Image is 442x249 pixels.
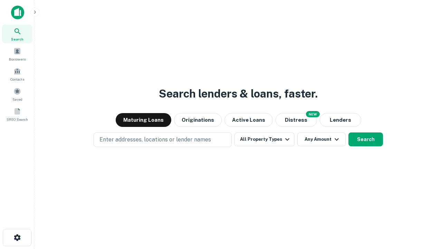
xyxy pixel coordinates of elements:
[174,113,222,127] button: Originations
[306,111,320,117] div: NEW
[297,132,346,146] button: Any Amount
[224,113,273,127] button: Active Loans
[320,113,361,127] button: Lenders
[2,85,32,103] a: Saved
[11,6,24,19] img: capitalize-icon.png
[2,105,32,123] a: SREO Search
[407,194,442,227] iframe: Chat Widget
[10,76,24,82] span: Contacts
[159,85,318,102] h3: Search lenders & loans, faster.
[2,45,32,63] a: Borrowers
[2,65,32,83] a: Contacts
[276,113,317,127] button: Search distressed loans with lien and other non-mortgage details.
[12,96,22,102] span: Saved
[348,132,383,146] button: Search
[9,56,26,62] span: Borrowers
[7,117,28,122] span: SREO Search
[94,132,232,147] button: Enter addresses, locations or lender names
[116,113,171,127] button: Maturing Loans
[234,132,295,146] button: All Property Types
[11,36,23,42] span: Search
[2,25,32,43] a: Search
[99,136,211,144] p: Enter addresses, locations or lender names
